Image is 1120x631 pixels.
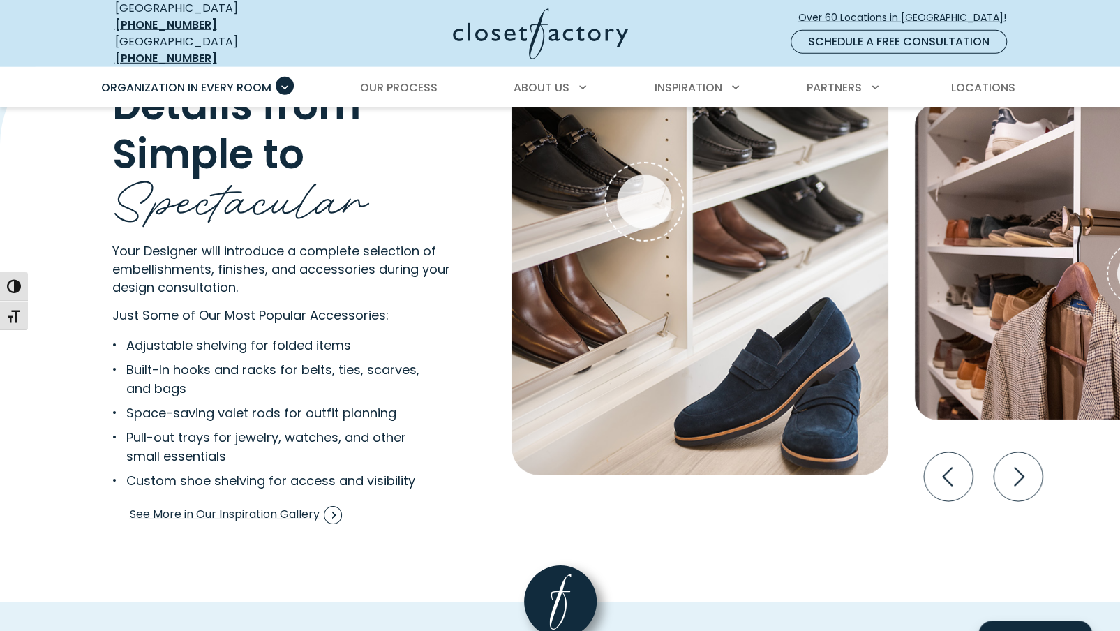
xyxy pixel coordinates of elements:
[798,10,1017,25] span: Over 60 Locations in [GEOGRAPHIC_DATA]!
[514,80,569,96] span: About Us
[512,80,888,475] img: Shoe Shelves with luxury toe stops
[798,6,1018,30] a: Over 60 Locations in [GEOGRAPHIC_DATA]!
[112,471,431,490] li: Custom shoe shelving for access and visibility
[950,80,1015,96] span: Locations
[91,68,1029,107] nav: Primary Menu
[453,8,628,59] img: Closet Factory Logo
[988,447,1048,507] button: Next slide
[112,336,431,355] li: Adjustable shelving for folded items
[807,80,862,96] span: Partners
[360,80,438,96] span: Our Process
[115,17,217,33] a: [PHONE_NUMBER]
[129,501,343,529] a: See More in Our Inspiration Gallery
[918,447,978,507] button: Previous slide
[112,403,431,422] li: Space-saving valet rods for outfit planning
[115,50,217,66] a: [PHONE_NUMBER]
[655,80,722,96] span: Inspiration
[112,126,304,182] span: Simple to
[101,80,271,96] span: Organization in Every Room
[130,506,342,524] span: See More in Our Inspiration Gallery
[112,242,450,296] span: Your Designer will introduce a complete selection of embellishments, finishes, and accessories du...
[112,428,431,466] li: Pull-out trays for jewelry, watches, and other small essentials
[112,306,476,325] p: Just Some of Our Most Popular Accessories:
[112,360,431,398] li: Built-In hooks and racks for belts, ties, scarves, and bags
[791,30,1007,54] a: Schedule a Free Consultation
[112,158,367,233] span: Spectacular
[115,34,318,67] div: [GEOGRAPHIC_DATA]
